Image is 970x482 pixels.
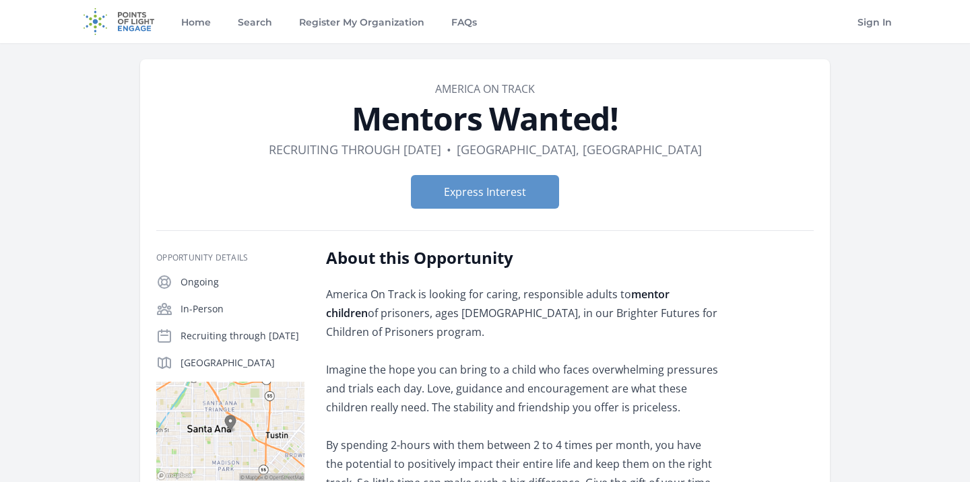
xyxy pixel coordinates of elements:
dd: Recruiting through [DATE] [269,140,441,159]
div: • [447,140,451,159]
p: [GEOGRAPHIC_DATA] [181,356,304,370]
p: Ongoing [181,275,304,289]
h1: Mentors Wanted! [156,102,814,135]
p: In-Person [181,302,304,316]
a: America On Track [435,81,535,96]
h3: Opportunity Details [156,252,304,263]
img: Map [156,382,304,481]
button: Express Interest [411,175,559,209]
p: Recruiting through [DATE] [181,329,304,343]
h2: About this Opportunity [326,247,720,269]
dd: [GEOGRAPHIC_DATA], [GEOGRAPHIC_DATA] [457,140,702,159]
